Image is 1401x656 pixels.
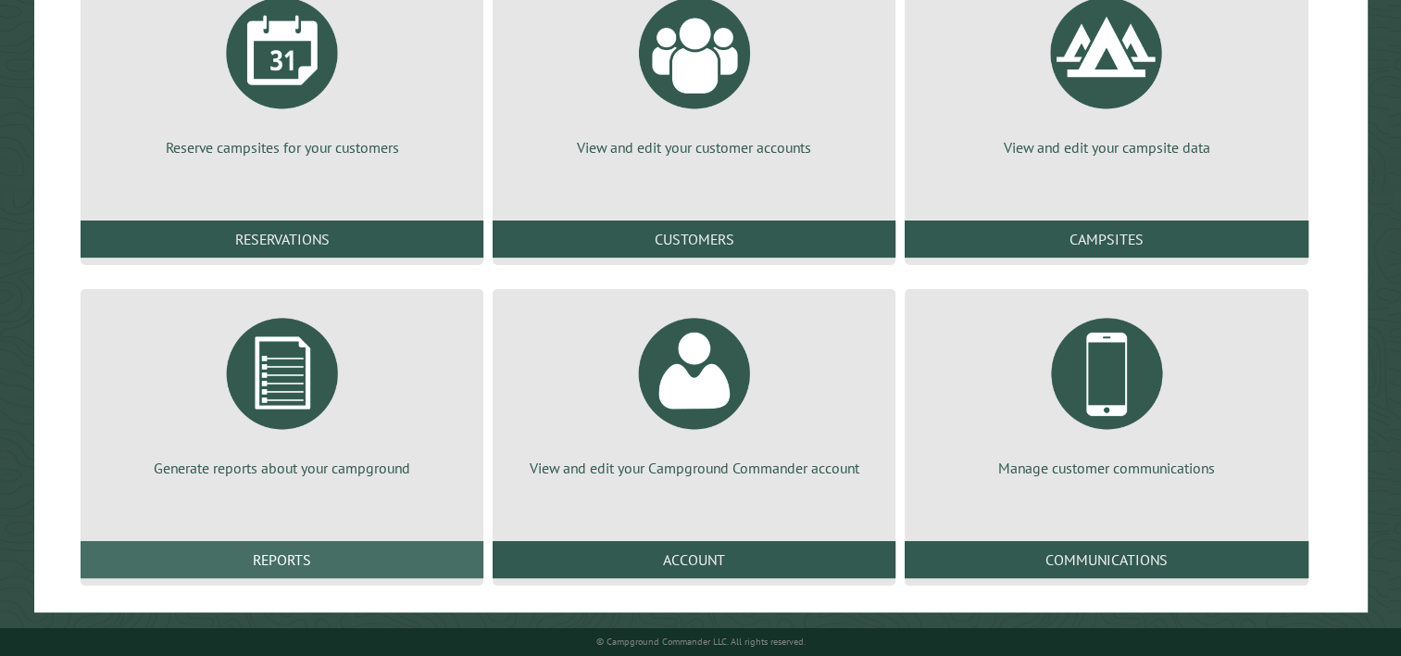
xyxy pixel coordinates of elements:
[493,541,895,578] a: Account
[103,137,461,158] p: Reserve campsites for your customers
[493,221,895,258] a: Customers
[515,137,873,158] p: View and edit your customer accounts
[927,304,1285,478] a: Manage customer communications
[905,541,1307,578] a: Communications
[103,458,461,478] p: Generate reports about your campground
[905,221,1307,258] a: Campsites
[515,458,873,478] p: View and edit your Campground Commander account
[596,636,806,648] small: © Campground Commander LLC. All rights reserved.
[515,304,873,478] a: View and edit your Campground Commander account
[927,458,1285,478] p: Manage customer communications
[927,137,1285,158] p: View and edit your campsite data
[81,541,483,578] a: Reports
[81,221,483,258] a: Reservations
[103,304,461,478] a: Generate reports about your campground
